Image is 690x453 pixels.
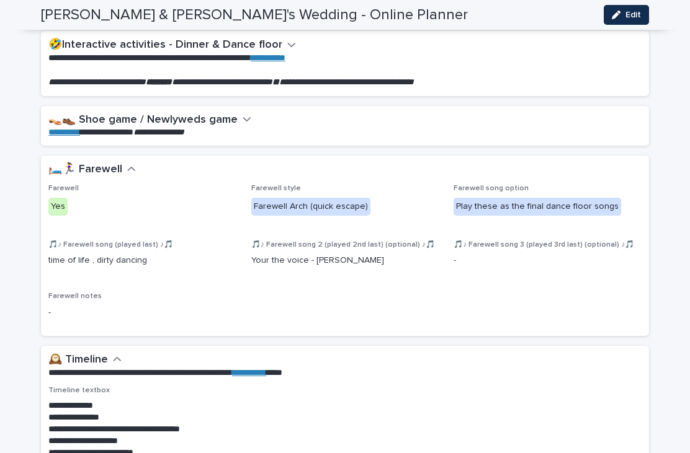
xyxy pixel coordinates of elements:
[48,113,251,127] button: 👡👞 Shoe game / Newlyweds game
[48,387,110,394] span: Timeline textbox
[41,6,468,24] h2: [PERSON_NAME] & [PERSON_NAME]'s Wedding - Online Planner
[48,198,68,216] div: Yes
[48,38,282,52] h2: 🤣Interactive activities - Dinner & Dance floor
[48,113,238,127] h2: 👡👞 Shoe game / Newlyweds game
[454,254,642,267] p: -
[48,292,102,300] span: Farewell notes
[48,38,296,52] button: 🤣Interactive activities - Dinner & Dance floor
[454,241,634,248] span: 🎵♪ Farewell song 3 (played 3rd last) (optional) ♪🎵
[48,163,136,177] button: 🛏️🏃‍♀️ Farewell
[604,5,649,25] button: Edit
[48,353,122,367] button: 🕰️ Timeline
[454,198,621,216] div: Play these as the final dance floor songs
[48,241,173,248] span: 🎵♪ Farewell song (played last) ♪🎵
[48,353,108,367] h2: 🕰️ Timeline
[251,254,439,267] p: Your the voice - [PERSON_NAME]
[251,185,301,192] span: Farewell style
[454,185,529,192] span: Farewell song option
[48,254,236,267] p: time of life , dirty dancing
[251,241,435,248] span: 🎵♪ Farewell song 2 (played 2nd last) (optional) ♪🎵
[48,163,122,177] h2: 🛏️🏃‍♀️ Farewell
[48,185,79,192] span: Farewell
[625,11,641,19] span: Edit
[48,306,642,319] p: -
[251,198,370,216] div: Farewell Arch (quick escape)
